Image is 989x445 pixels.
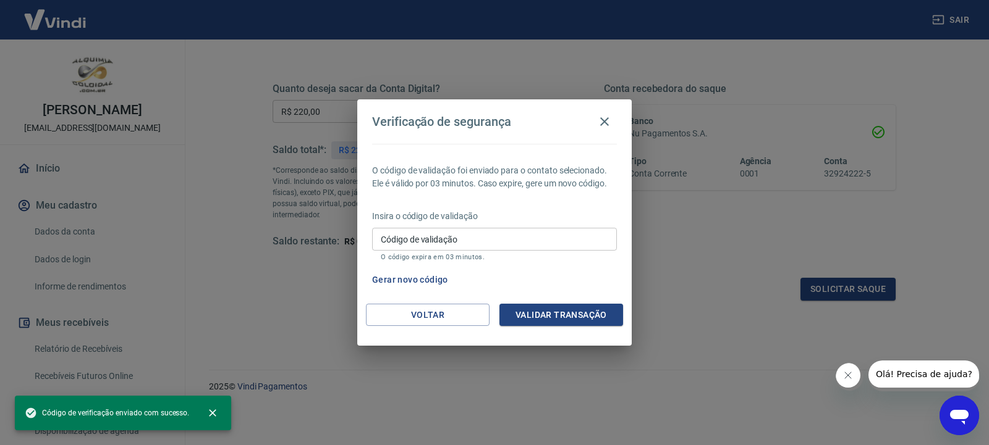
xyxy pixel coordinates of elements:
[366,304,490,326] button: Voltar
[381,253,608,261] p: O código expira em 03 minutos.
[499,304,623,326] button: Validar transação
[372,114,511,129] h4: Verificação de segurança
[836,363,864,391] iframe: Fechar mensagem
[372,210,617,223] p: Insira o código de validação
[372,164,617,190] p: O código de validação foi enviado para o contato selecionado. Ele é válido por 03 minutos. Caso e...
[868,360,979,391] iframe: Mensagem da empresa
[367,268,453,291] button: Gerar novo código
[25,407,189,419] span: Código de verificação enviado com sucesso.
[199,399,226,426] button: close
[940,396,979,435] iframe: Botão para abrir a janela de mensagens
